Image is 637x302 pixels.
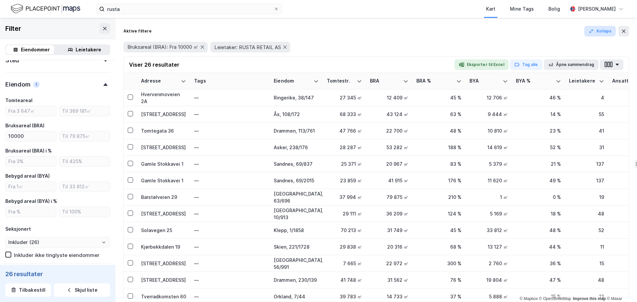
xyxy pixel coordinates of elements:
[194,159,266,169] div: —
[76,46,101,54] div: Leietakere
[5,122,44,130] div: Bruksareal (BRA)
[141,78,178,84] div: Adresse
[327,243,362,250] div: 29 838 ㎡
[59,131,110,141] input: Til 79 875㎡
[123,29,152,34] div: Aktive filtere
[54,283,110,297] button: Skjul liste
[141,144,186,151] div: [STREET_ADDRESS]
[416,210,461,217] div: 124 %
[569,276,604,283] div: 48
[327,127,362,134] div: 47 766 ㎡
[416,111,461,118] div: 63 %
[370,177,408,184] div: 41 915 ㎡
[327,177,362,184] div: 23 859 ㎡
[194,275,266,285] div: —
[5,172,50,180] div: Bebygd areal (BYA)
[5,81,31,89] div: Eiendom
[6,237,110,247] input: ClearOpen
[516,293,561,300] div: 15 %
[6,106,56,116] input: Fra 3 647㎡
[327,144,362,151] div: 28 287 ㎡
[59,207,110,217] input: Til 100%
[214,44,281,50] span: Leietaker: RUSTA RETAIL AS
[194,209,266,219] div: —
[101,240,106,245] button: Open
[59,156,110,166] input: Til 425%
[33,81,40,88] div: 1
[141,177,186,184] div: Gamle Stokkavei 1
[569,94,604,101] div: 4
[274,243,319,250] div: Skien, 221/1728
[578,5,616,13] div: [PERSON_NAME]
[274,144,319,151] div: Asker, 238/176
[416,227,461,234] div: 45 %
[274,257,319,271] div: [GEOGRAPHIC_DATA], 56/991
[416,276,461,283] div: 76 %
[548,5,560,13] div: Bolig
[194,142,266,153] div: —
[141,160,186,167] div: Gamle Stokkavei 1
[469,260,508,267] div: 2 760 ㎡
[469,276,508,283] div: 19 804 ㎡
[370,111,408,118] div: 43 124 ㎡
[141,210,186,217] div: [STREET_ADDRESS]
[6,182,56,192] input: Fra 1㎡
[573,296,606,301] a: Improve this map
[370,94,408,101] div: 12 409 ㎡
[127,44,198,50] span: Bruksareal (BRA): Fra 10000 ㎡
[327,160,362,167] div: 25 371 ㎡
[141,194,186,201] div: Barstølveien 29
[469,177,508,184] div: 11 620 ㎡
[539,296,571,301] a: OpenStreetMap
[516,111,561,118] div: 14 %
[569,243,604,250] div: 11
[416,160,461,167] div: 83 %
[469,127,508,134] div: 10 810 ㎡
[370,127,408,134] div: 22 700 ㎡
[370,210,408,217] div: 36 209 ㎡
[327,293,362,300] div: 39 783 ㎡
[141,293,186,300] div: Tverradkomsten 60
[516,78,553,84] div: BYA %
[194,78,266,84] div: Tags
[516,227,561,234] div: 48 %
[194,109,266,120] div: —
[370,160,408,167] div: 20 967 ㎡
[141,227,186,234] div: Solavegen 25
[569,260,604,267] div: 15
[5,147,52,155] div: Bruksareal (BRA) i %
[6,207,56,217] input: Fra %
[274,94,319,101] div: Ringerike, 38/147
[520,296,538,301] a: Mapbox
[416,243,461,250] div: 68 %
[569,227,604,234] div: 52
[569,194,604,201] div: 19
[327,194,362,201] div: 37 994 ㎡
[569,293,604,300] div: 13
[274,293,319,300] div: Orkland, 7/44
[274,177,319,184] div: Sandnes, 69/2015
[129,61,179,69] div: Viser 26 resultater
[6,131,56,141] input: Fra 10 446㎡
[516,260,561,267] div: 36 %
[516,144,561,151] div: 52 %
[6,156,56,166] input: Fra 3%
[194,175,266,186] div: —
[5,197,57,205] div: Bebygd areal (BYA) i %
[469,243,508,250] div: 13 127 ㎡
[486,5,495,13] div: Kart
[370,243,408,250] div: 20 316 ㎡
[516,194,561,201] div: 0 %
[516,210,561,217] div: 18 %
[141,111,186,118] div: [STREET_ADDRESS]
[469,111,508,118] div: 9 444 ㎡
[274,127,319,134] div: Drammen, 113/761
[194,192,266,203] div: —
[194,225,266,236] div: —
[5,225,31,233] div: Seksjonert
[370,260,408,267] div: 22 972 ㎡
[59,106,110,116] input: Til 369 181㎡
[327,94,362,101] div: 27 345 ㎡
[569,210,604,217] div: 48
[516,94,561,101] div: 46 %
